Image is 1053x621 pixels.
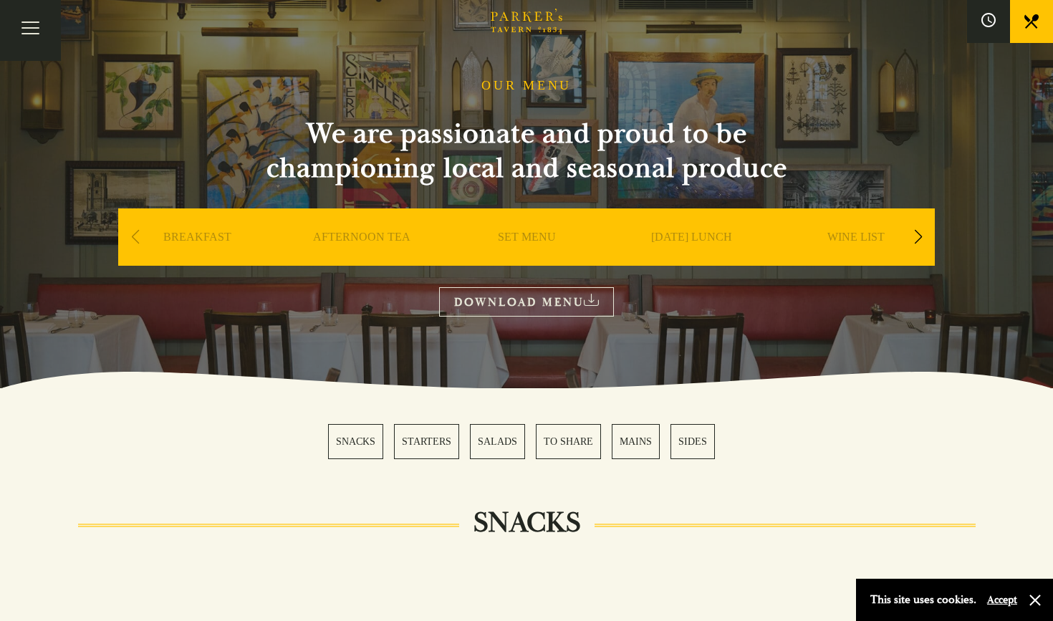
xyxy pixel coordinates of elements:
[651,230,732,287] a: [DATE] LUNCH
[470,424,525,459] a: 3 / 6
[987,593,1017,607] button: Accept
[498,230,556,287] a: SET MENU
[240,117,813,186] h2: We are passionate and proud to be championing local and seasonal produce
[118,208,276,309] div: 1 / 9
[283,208,441,309] div: 2 / 9
[536,424,601,459] a: 4 / 6
[870,589,976,610] p: This site uses cookies.
[163,230,231,287] a: BREAKFAST
[670,424,715,459] a: 6 / 6
[328,424,383,459] a: 1 / 6
[394,424,459,459] a: 2 / 6
[612,424,660,459] a: 5 / 6
[777,208,935,309] div: 5 / 9
[481,78,572,94] h1: OUR MENU
[612,208,770,309] div: 4 / 9
[448,208,605,309] div: 3 / 9
[459,506,595,540] h2: SNACKS
[827,230,885,287] a: WINE LIST
[1028,593,1042,607] button: Close and accept
[313,230,410,287] a: AFTERNOON TEA
[439,287,614,317] a: DOWNLOAD MENU
[908,221,928,253] div: Next slide
[125,221,145,253] div: Previous slide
